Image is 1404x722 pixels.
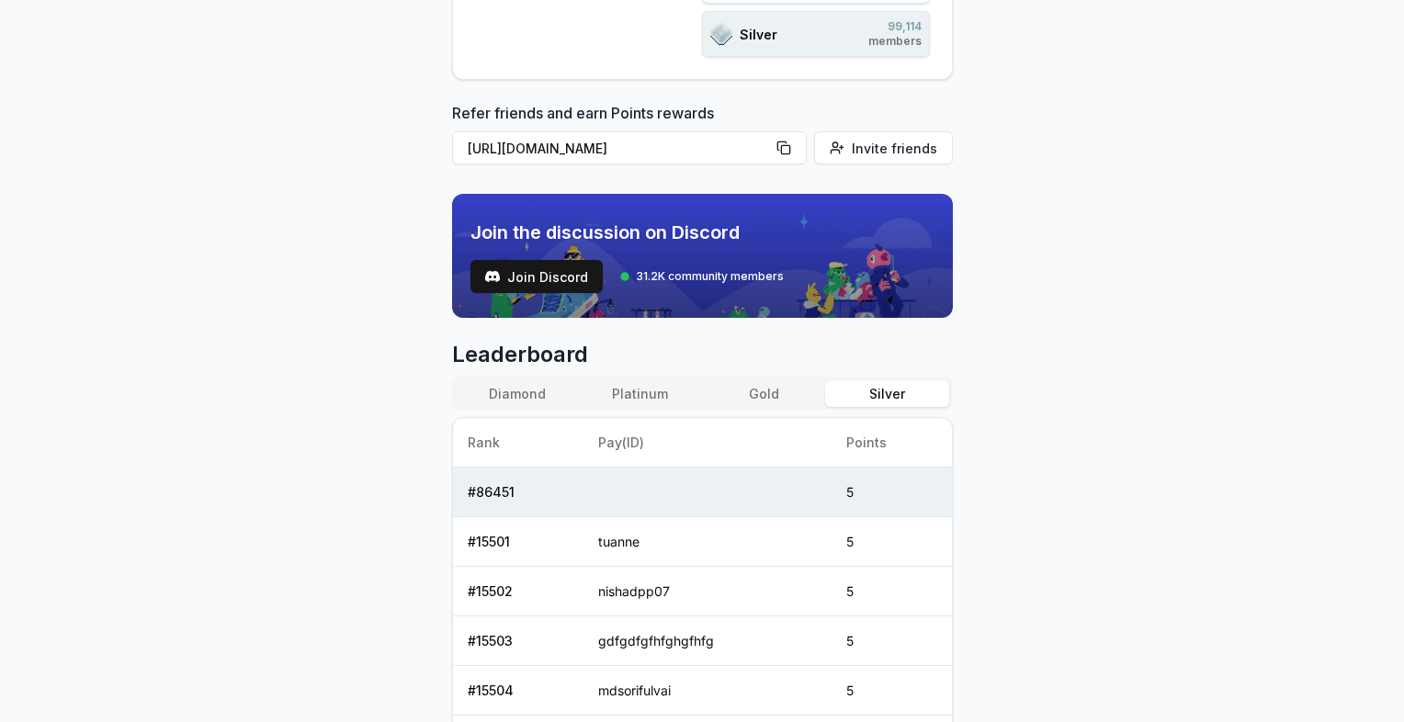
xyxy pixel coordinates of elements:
button: Invite friends [814,131,953,164]
button: Platinum [579,380,702,407]
button: Silver [825,380,948,407]
button: [URL][DOMAIN_NAME] [452,131,807,164]
span: Leaderboard [452,340,953,369]
td: # 15504 [453,666,583,716]
img: test [485,269,500,284]
td: # 15502 [453,567,583,616]
td: mdsorifulvai [583,666,832,716]
img: ranks_icon [710,22,732,46]
th: Points [832,418,951,468]
div: Refer friends and earn Points rewards [452,102,953,172]
button: Join Discord [470,260,603,293]
span: Join the discussion on Discord [470,220,784,245]
td: # 15503 [453,616,583,666]
span: Invite friends [852,139,937,158]
span: members [868,34,922,49]
th: Rank [453,418,583,468]
td: # 86451 [453,468,583,517]
button: Diamond [456,380,579,407]
img: discord_banner [452,194,953,318]
span: Join Discord [507,267,588,287]
td: 5 [832,567,951,616]
span: 31.2K community members [636,269,784,284]
td: 5 [832,517,951,567]
a: testJoin Discord [470,260,603,293]
td: nishadpp07 [583,567,832,616]
th: Pay(ID) [583,418,832,468]
span: Silver [740,25,777,44]
td: gdfgdfgfhfghgfhfg [583,616,832,666]
td: 5 [832,616,951,666]
td: 5 [832,666,951,716]
span: 99,114 [868,19,922,34]
td: tuanne [583,517,832,567]
td: # 15501 [453,517,583,567]
button: Gold [702,380,825,407]
td: 5 [832,468,951,517]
